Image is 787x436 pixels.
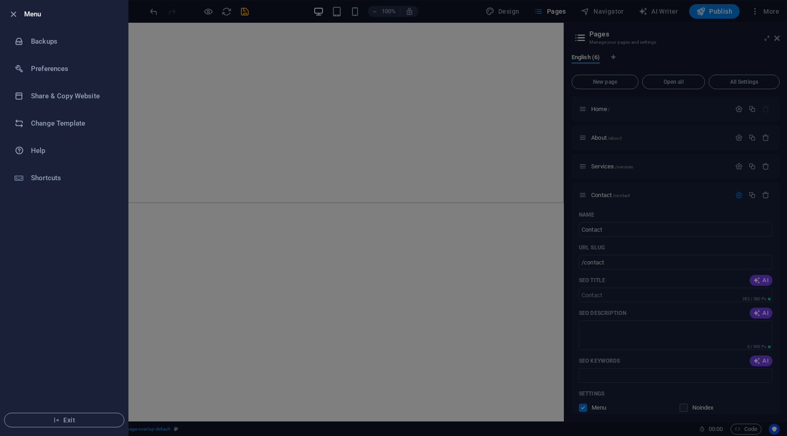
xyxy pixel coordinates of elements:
[31,145,115,156] h6: Help
[31,63,115,74] h6: Preferences
[31,36,115,47] h6: Backups
[31,118,115,129] h6: Change Template
[0,137,128,164] a: Help
[24,9,121,20] h6: Menu
[31,172,115,183] h6: Shortcuts
[12,416,117,424] span: Exit
[4,413,124,427] button: Exit
[31,91,115,101] h6: Share & Copy Website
